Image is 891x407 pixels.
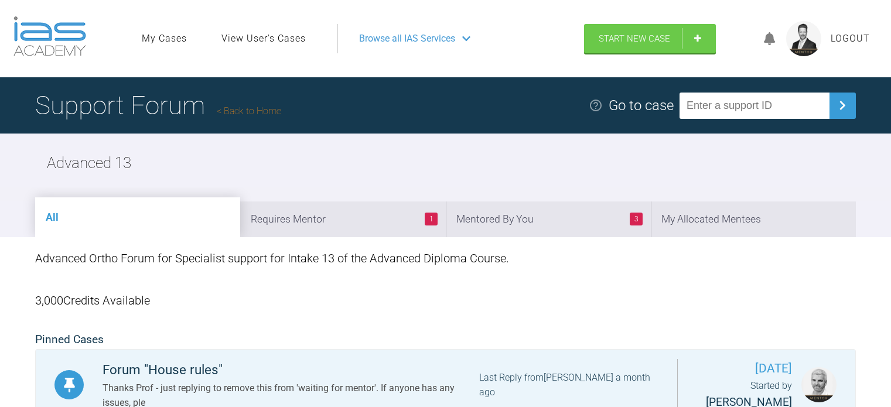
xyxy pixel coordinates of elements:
[630,213,643,225] span: 3
[425,213,438,225] span: 1
[584,24,716,53] a: Start New Case
[217,105,281,117] a: Back to Home
[609,94,674,117] div: Go to case
[35,85,281,126] h1: Support Forum
[13,16,86,56] img: logo-light.3e3ef733.png
[479,370,658,400] div: Last Reply from [PERSON_NAME] a month ago
[786,21,821,56] img: profile.png
[221,31,306,46] a: View User's Cases
[599,33,670,44] span: Start New Case
[833,96,852,115] img: chevronRight.28bd32b0.svg
[103,360,479,381] div: Forum "House rules"
[35,237,856,279] div: Advanced Ortho Forum for Specialist support for Intake 13 of the Advanced Diploma Course.
[651,201,856,237] li: My Allocated Mentees
[831,31,870,46] a: Logout
[446,201,651,237] li: Mentored By You
[35,279,856,322] div: 3,000 Credits Available
[62,378,77,392] img: Pinned
[240,201,445,237] li: Requires Mentor
[142,31,187,46] a: My Cases
[697,359,792,378] span: [DATE]
[35,331,856,349] h2: Pinned Cases
[680,93,829,119] input: Enter a support ID
[35,197,240,237] li: All
[801,367,837,402] img: Ross Hobson
[589,98,603,112] img: help.e70b9f3d.svg
[359,31,455,46] span: Browse all IAS Services
[47,151,131,176] h2: Advanced 13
